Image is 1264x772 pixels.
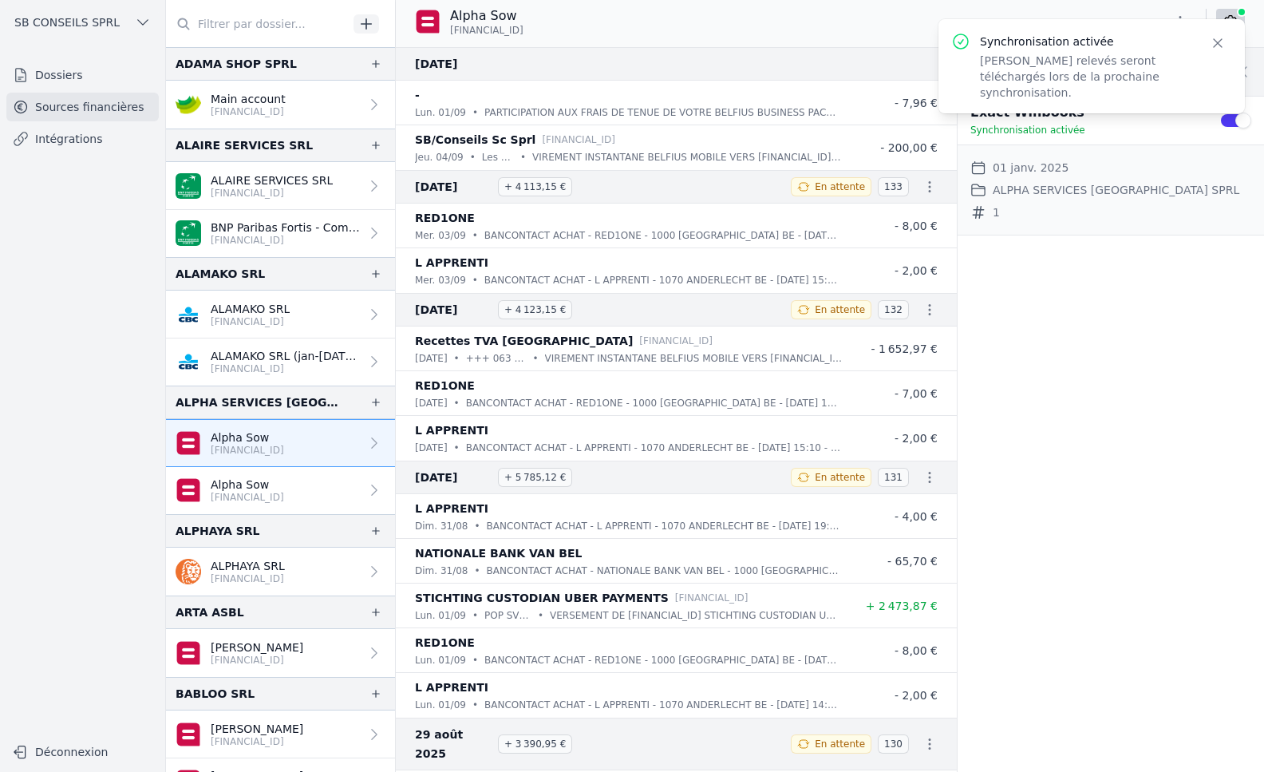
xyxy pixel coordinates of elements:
[450,24,523,37] span: [FINANCIAL_ID]
[474,563,480,579] div: •
[415,208,475,228] p: RED1ONE
[166,291,395,338] a: ALAMAKO SRL [FINANCIAL_ID]
[482,149,514,165] p: Les honoraire
[176,477,201,503] img: belfius-1.png
[166,629,395,677] a: [PERSON_NAME] [FINANCIAL_ID]
[211,491,284,504] p: [FINANCIAL_ID]
[880,141,938,154] span: - 200,00 €
[472,272,478,288] div: •
[211,362,360,375] p: [FINANCIAL_ID]
[415,228,466,243] p: mer. 03/09
[166,711,395,758] a: [PERSON_NAME] [FINANCIAL_ID]
[176,264,265,283] div: ALAMAKO SRL
[211,172,333,188] p: ALAIRE SERVICES SRL
[472,105,478,121] div: •
[415,54,492,73] span: [DATE]
[675,590,749,606] p: [FINANCIAL_ID]
[472,228,478,243] div: •
[211,91,286,107] p: Main account
[520,149,526,165] div: •
[454,350,460,366] div: •
[176,393,344,412] div: ALPHA SERVICES [GEOGRAPHIC_DATA] SPRL
[484,652,842,668] p: BANCONTACT ACHAT - RED1ONE - 1000 [GEOGRAPHIC_DATA] BE - [DATE] 14:45 - CONTACTLESS - CARTE 5255 ...
[498,468,572,487] span: + 5 785,12 €
[415,499,488,518] p: L APPRENTI
[415,697,466,713] p: lun. 01/09
[211,444,284,457] p: [FINANCIAL_ID]
[895,220,938,232] span: - 8,00 €
[487,563,842,579] p: BANCONTACT ACHAT - NATIONALE BANK VAN BEL - 1000 [GEOGRAPHIC_DATA] BE - [DATE] 21:38 - VIA INTERN...
[211,187,333,200] p: [FINANCIAL_ID]
[176,220,201,246] img: BNP_BE_BUSINESS_GEBABEBB.png
[415,421,488,440] p: L APPRENTI
[542,132,615,148] p: [FINANCIAL_ID]
[532,350,538,366] div: •
[415,633,475,652] p: RED1ONE
[498,300,572,319] span: + 4 123,15 €
[176,136,313,155] div: ALAIRE SERVICES SRL
[176,430,201,456] img: belfius-1.png
[166,548,395,596] a: ALPHAYA SRL [FINANCIAL_ID]
[466,440,842,456] p: BANCONTACT ACHAT - L APPRENTI - 1070 ANDERLECHT BE - [DATE] 15:10 - CONTACTLESS - CARTE 5255 06XX...
[176,302,201,327] img: CBC_CREGBEBB.png
[415,588,669,608] p: STICHTING CUSTODIAN UBER PAYMENTS
[470,149,476,165] div: •
[454,395,460,411] div: •
[211,348,360,364] p: ALAMAKO SRL (jan-[DATE])
[815,738,865,750] span: En attente
[878,300,909,319] span: 132
[166,467,395,514] a: Alpha Sow [FINANCIAL_ID]
[639,333,713,349] p: [FINANCIAL_ID]
[815,180,865,193] span: En attente
[415,300,492,319] span: [DATE]
[871,342,938,355] span: - 1 652,97 €
[415,725,492,763] span: 29 août 2025
[415,130,535,149] p: SB/Conseils Sc Sprl
[415,9,440,34] img: belfius-1.png
[866,600,938,612] span: + 2 473,87 €
[415,678,488,697] p: L APPRENTI
[415,608,466,624] p: lun. 01/09
[895,510,938,523] span: - 4,00 €
[887,555,938,568] span: - 65,70 €
[176,521,260,540] div: ALPHAYA SRL
[415,85,420,105] p: -
[498,177,572,196] span: + 4 113,15 €
[895,97,938,109] span: - 7,96 €
[14,14,120,30] span: SB CONSEILS SPRL
[415,350,448,366] p: [DATE]
[6,125,159,153] a: Intégrations
[166,338,395,386] a: ALAMAKO SRL (jan-[DATE]) [FINANCIAL_ID]
[466,350,527,366] p: +++ 063 / 5942 / 09406 +++
[454,440,460,456] div: •
[166,10,348,38] input: Filtrer par dossier...
[211,477,284,493] p: Alpha Sow
[211,572,285,585] p: [FINANCIAL_ID]
[450,6,523,26] p: Alpha Sow
[895,387,938,400] span: - 7,00 €
[166,210,395,257] a: BNP Paribas Fortis - Compte d'épargne [FINANCIAL_ID]
[415,468,492,487] span: [DATE]
[895,432,938,445] span: - 2,00 €
[211,721,303,737] p: [PERSON_NAME]
[878,177,909,196] span: 133
[415,177,492,196] span: [DATE]
[176,640,201,666] img: belfius-1.png
[474,518,480,534] div: •
[176,559,201,584] img: ing.png
[415,272,466,288] p: mer. 03/09
[487,518,842,534] p: BANCONTACT ACHAT - L APPRENTI - 1070 ANDERLECHT BE - [DATE] 19:02 - CONTACTLESS - CARTE 5255 06XX...
[176,684,255,703] div: BABLOO SRL
[484,105,842,121] p: PARTICIPATION AUX FRAIS DE TENUE DE VOTRE BELFIUS BUSINESS PACK PLUS REF. : 0816593052156 VAL. 01-09
[211,220,360,236] p: BNP Paribas Fortis - Compte d'épargne
[415,395,448,411] p: [DATE]
[815,303,865,316] span: En attente
[176,92,201,117] img: crelan.png
[415,563,468,579] p: dim. 31/08
[980,34,1191,49] p: Synchronisation activée
[484,272,842,288] p: BANCONTACT ACHAT - L APPRENTI - 1070 ANDERLECHT BE - [DATE] 15:27 - CONTACTLESS - CARTE 5255 06XX...
[6,739,159,765] button: Déconnexion
[415,652,466,668] p: lun. 01/09
[538,608,543,624] div: •
[211,234,360,247] p: [FINANCIAL_ID]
